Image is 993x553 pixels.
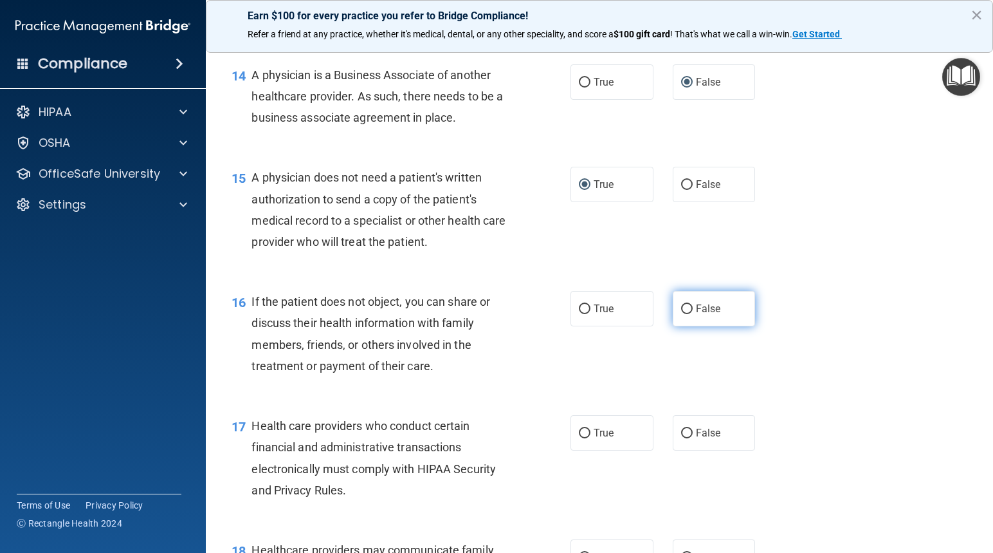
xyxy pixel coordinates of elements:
[579,305,590,314] input: True
[942,58,980,96] button: Open Resource Center
[681,305,693,314] input: False
[696,427,721,439] span: False
[251,295,490,373] span: If the patient does not object, you can share or discuss their health information with family mem...
[970,5,983,25] button: Close
[579,429,590,438] input: True
[594,427,614,439] span: True
[792,29,842,39] a: Get Started
[248,29,614,39] span: Refer a friend at any practice, whether it's medical, dental, or any other speciality, and score a
[38,55,127,73] h4: Compliance
[17,517,122,530] span: Ⓒ Rectangle Health 2024
[696,303,721,315] span: False
[696,76,721,88] span: False
[15,135,187,151] a: OSHA
[594,303,614,315] span: True
[594,76,614,88] span: True
[594,178,614,191] span: True
[251,419,496,497] span: Health care providers who conduct certain financial and administrative transactions electronicall...
[681,180,693,190] input: False
[232,68,246,84] span: 14
[579,78,590,88] input: True
[39,135,71,151] p: OSHA
[248,10,951,22] p: Earn $100 for every practice you refer to Bridge Compliance!
[39,197,86,212] p: Settings
[86,499,143,512] a: Privacy Policy
[681,78,693,88] input: False
[681,429,693,438] input: False
[15,14,190,39] img: PMB logo
[39,104,71,120] p: HIPAA
[696,178,721,191] span: False
[39,166,160,182] p: OfficeSafe University
[232,295,246,310] span: 16
[251,171,506,248] span: A physician does not need a patient's written authorization to send a copy of the patient's medic...
[232,419,246,435] span: 17
[15,104,187,120] a: HIPAA
[17,499,70,512] a: Terms of Use
[792,29,840,39] strong: Get Started
[15,197,187,212] a: Settings
[15,166,187,182] a: OfficeSafe University
[670,29,792,39] span: ! That's what we call a win-win.
[614,29,670,39] strong: $100 gift card
[251,68,503,124] span: A physician is a Business Associate of another healthcare provider. As such, there needs to be a ...
[232,171,246,186] span: 15
[579,180,590,190] input: True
